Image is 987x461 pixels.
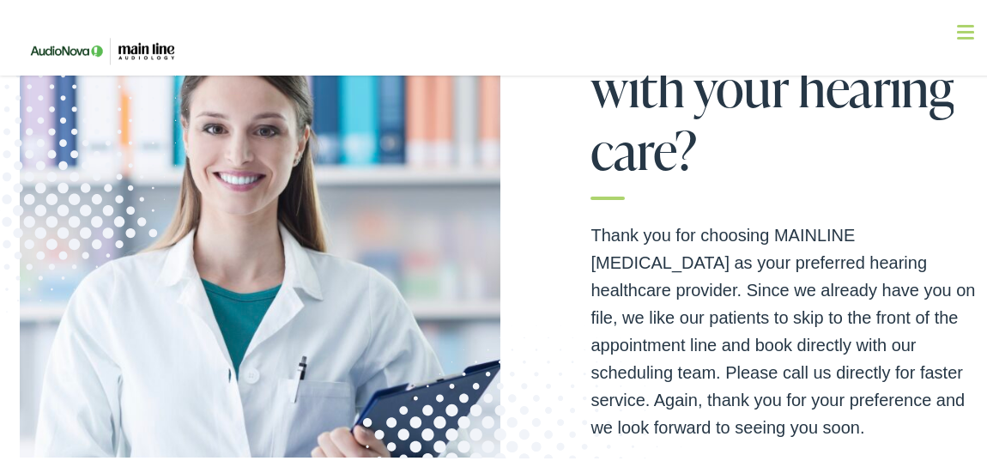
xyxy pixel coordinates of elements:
a: What We Offer [33,69,979,122]
span: hearing [798,57,954,113]
span: care? [590,119,696,176]
span: with [590,57,684,113]
p: Thank you for choosing MAINLINE [MEDICAL_DATA] as your preferred hearing healthcare provider. Sin... [590,219,979,439]
span: your [693,57,789,113]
